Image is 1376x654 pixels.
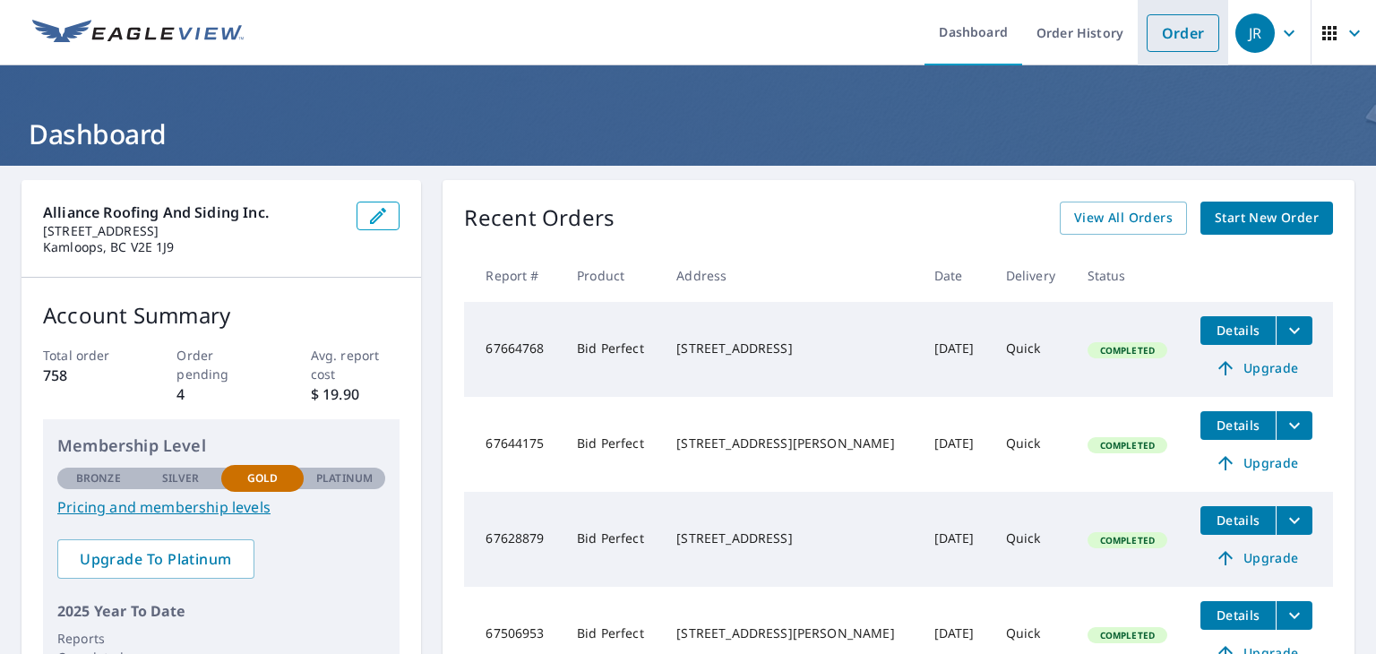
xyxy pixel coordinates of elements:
button: detailsBtn-67644175 [1200,411,1276,440]
td: 67644175 [464,397,563,492]
p: Order pending [176,346,266,383]
td: Quick [992,302,1073,397]
p: Avg. report cost [311,346,400,383]
span: Details [1211,322,1265,339]
p: Kamloops, BC V2E 1J9 [43,239,342,255]
span: Details [1211,417,1265,434]
th: Date [920,249,992,302]
button: filesDropdownBtn-67628879 [1276,506,1312,535]
span: Start New Order [1215,207,1319,229]
td: [DATE] [920,397,992,492]
button: filesDropdownBtn-67664768 [1276,316,1312,345]
h1: Dashboard [21,116,1354,152]
td: [DATE] [920,492,992,587]
td: 67628879 [464,492,563,587]
th: Report # [464,249,563,302]
p: Silver [162,470,200,486]
p: Total order [43,346,133,365]
span: Upgrade To Platinum [72,549,240,569]
td: Bid Perfect [563,492,662,587]
span: Details [1211,512,1265,529]
p: Bronze [76,470,121,486]
p: [STREET_ADDRESS] [43,223,342,239]
a: Pricing and membership levels [57,496,385,518]
button: filesDropdownBtn-67644175 [1276,411,1312,440]
span: Completed [1089,629,1165,641]
img: EV Logo [32,20,244,47]
span: Upgrade [1211,547,1302,569]
p: $ 19.90 [311,383,400,405]
span: Upgrade [1211,452,1302,474]
td: Bid Perfect [563,397,662,492]
div: [STREET_ADDRESS] [676,529,905,547]
th: Status [1073,249,1187,302]
td: 67664768 [464,302,563,397]
a: Order [1147,14,1219,52]
button: detailsBtn-67506953 [1200,601,1276,630]
button: filesDropdownBtn-67506953 [1276,601,1312,630]
button: detailsBtn-67664768 [1200,316,1276,345]
td: [DATE] [920,302,992,397]
a: Upgrade [1200,354,1312,383]
p: Membership Level [57,434,385,458]
a: Upgrade To Platinum [57,539,254,579]
div: [STREET_ADDRESS] [676,340,905,357]
a: Upgrade [1200,544,1312,572]
p: Alliance Roofing And Siding Inc. [43,202,342,223]
span: Completed [1089,534,1165,546]
p: 4 [176,383,266,405]
button: detailsBtn-67628879 [1200,506,1276,535]
p: 758 [43,365,133,386]
th: Delivery [992,249,1073,302]
div: [STREET_ADDRESS][PERSON_NAME] [676,624,905,642]
div: JR [1235,13,1275,53]
p: Account Summary [43,299,400,331]
td: Quick [992,397,1073,492]
a: View All Orders [1060,202,1187,235]
span: Upgrade [1211,357,1302,379]
span: View All Orders [1074,207,1173,229]
a: Start New Order [1200,202,1333,235]
div: [STREET_ADDRESS][PERSON_NAME] [676,435,905,452]
p: Recent Orders [464,202,615,235]
p: Platinum [316,470,373,486]
th: Product [563,249,662,302]
span: Details [1211,607,1265,624]
span: Completed [1089,344,1165,357]
p: Gold [247,470,278,486]
td: Bid Perfect [563,302,662,397]
td: Quick [992,492,1073,587]
a: Upgrade [1200,449,1312,478]
span: Completed [1089,439,1165,452]
th: Address [662,249,919,302]
p: 2025 Year To Date [57,600,385,622]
